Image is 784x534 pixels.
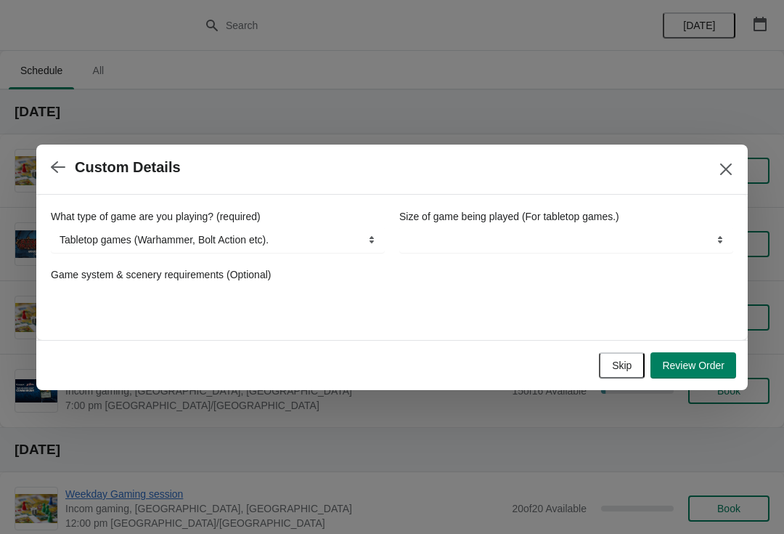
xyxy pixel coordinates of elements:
[399,209,619,224] label: Size of game being played (For tabletop games.)
[713,156,739,182] button: Close
[75,159,181,176] h2: Custom Details
[612,360,632,371] span: Skip
[650,352,736,379] button: Review Order
[51,267,271,282] label: Game system & scenery requirements (Optional)
[662,360,724,371] span: Review Order
[599,352,645,379] button: Skip
[51,209,261,224] label: What type of game are you playing? (required)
